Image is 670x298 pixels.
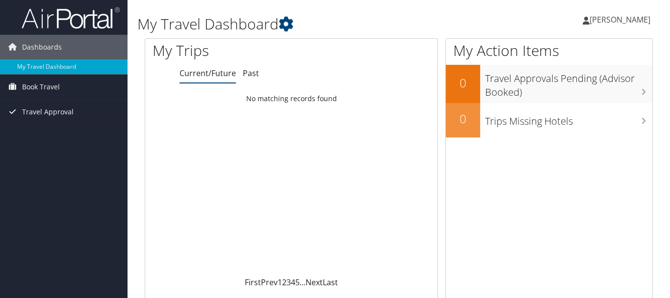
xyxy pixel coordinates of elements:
a: Last [323,277,338,288]
h1: My Action Items [446,40,652,61]
a: 3 [286,277,291,288]
a: 0Travel Approvals Pending (Advisor Booked) [446,65,652,103]
a: Past [243,68,259,79]
img: airportal-logo.png [22,6,120,29]
a: 4 [291,277,295,288]
a: 5 [295,277,300,288]
span: … [300,277,306,288]
h1: My Travel Dashboard [137,14,486,34]
span: Book Travel [22,75,60,99]
h3: Travel Approvals Pending (Advisor Booked) [485,67,652,99]
a: 2 [282,277,286,288]
span: Travel Approval [22,100,74,124]
h2: 0 [446,110,480,127]
a: 1 [278,277,282,288]
a: Next [306,277,323,288]
td: No matching records found [145,90,438,108]
span: [PERSON_NAME] [590,14,650,25]
h3: Trips Missing Hotels [485,109,652,128]
a: [PERSON_NAME] [583,5,660,34]
a: 0Trips Missing Hotels [446,103,652,137]
span: Dashboards [22,35,62,59]
h1: My Trips [153,40,309,61]
h2: 0 [446,75,480,91]
a: First [245,277,261,288]
a: Current/Future [180,68,236,79]
a: Prev [261,277,278,288]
